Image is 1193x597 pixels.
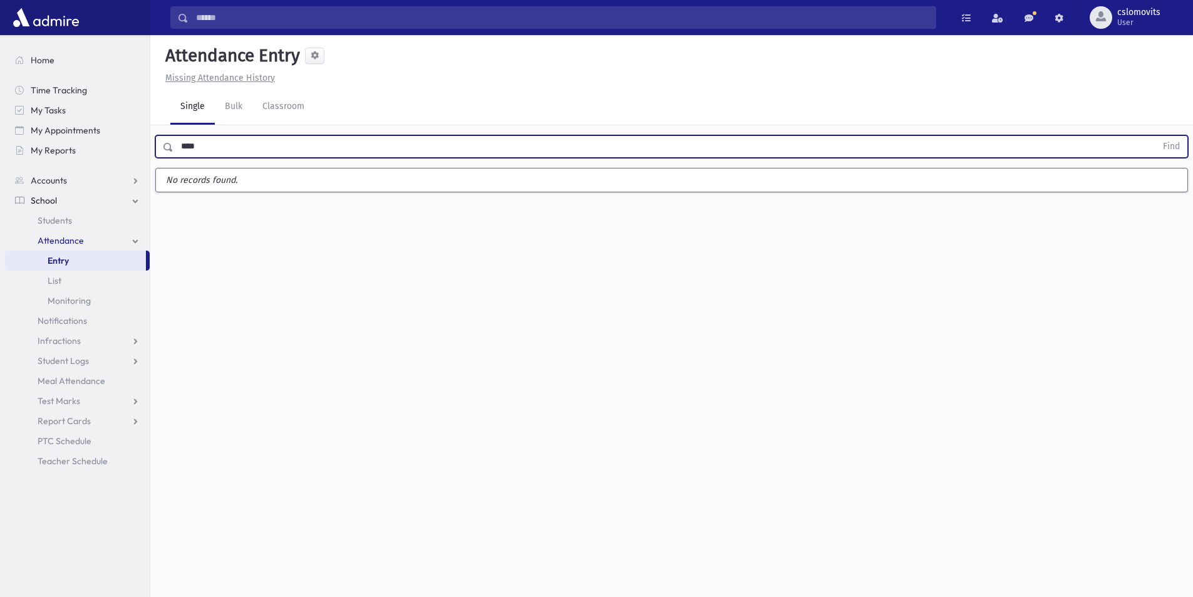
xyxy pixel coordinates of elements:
span: Student Logs [38,355,89,366]
span: School [31,195,57,206]
a: PTC Schedule [5,431,150,451]
span: cslomovits [1117,8,1160,18]
span: Infractions [38,335,81,346]
a: Home [5,50,150,70]
a: Notifications [5,311,150,331]
a: Missing Attendance History [160,73,275,83]
span: Entry [48,255,69,266]
span: Notifications [38,315,87,326]
span: Accounts [31,175,67,186]
a: Entry [5,251,146,271]
a: Teacher Schedule [5,451,150,471]
a: Accounts [5,170,150,190]
a: Report Cards [5,411,150,431]
span: Meal Attendance [38,375,105,387]
a: Single [170,90,215,125]
span: My Appointments [31,125,100,136]
img: AdmirePro [10,5,82,30]
a: Monitoring [5,291,150,311]
a: My Tasks [5,100,150,120]
span: Time Tracking [31,85,87,96]
a: Attendance [5,231,150,251]
a: School [5,190,150,210]
a: My Reports [5,140,150,160]
a: Students [5,210,150,231]
a: List [5,271,150,291]
a: Test Marks [5,391,150,411]
a: Infractions [5,331,150,351]
span: List [48,275,61,286]
a: Classroom [252,90,314,125]
span: My Reports [31,145,76,156]
span: My Tasks [31,105,66,116]
h5: Attendance Entry [160,45,300,66]
span: Attendance [38,235,84,246]
span: Students [38,215,72,226]
span: Report Cards [38,415,91,427]
input: Search [189,6,936,29]
span: Teacher Schedule [38,455,108,467]
label: No records found. [156,169,1187,192]
a: Student Logs [5,351,150,371]
span: PTC Schedule [38,435,91,447]
span: Test Marks [38,395,80,407]
span: Monitoring [48,295,91,306]
button: Find [1155,136,1187,157]
span: User [1117,18,1160,28]
a: Meal Attendance [5,371,150,391]
span: Home [31,55,54,66]
a: Bulk [215,90,252,125]
a: My Appointments [5,120,150,140]
a: Time Tracking [5,80,150,100]
u: Missing Attendance History [165,73,275,83]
